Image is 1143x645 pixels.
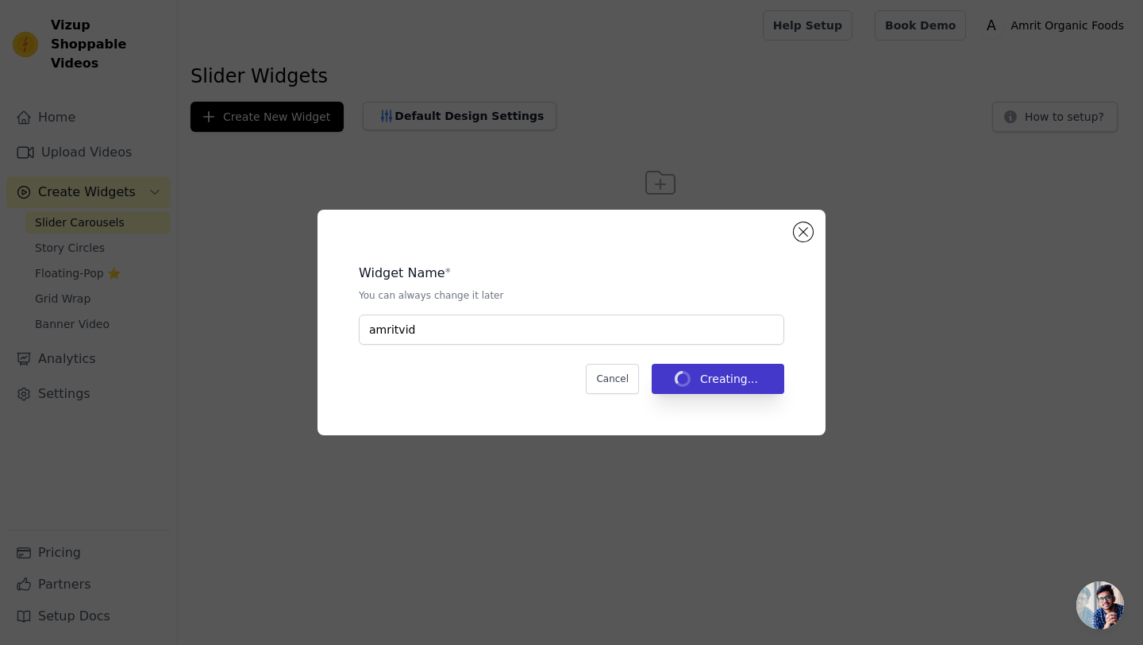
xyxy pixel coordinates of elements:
[359,264,445,283] legend: Widget Name
[652,364,784,394] button: Creating...
[586,364,639,394] button: Cancel
[1076,581,1124,629] div: Open chat
[794,222,813,241] button: Close modal
[359,289,784,302] p: You can always change it later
